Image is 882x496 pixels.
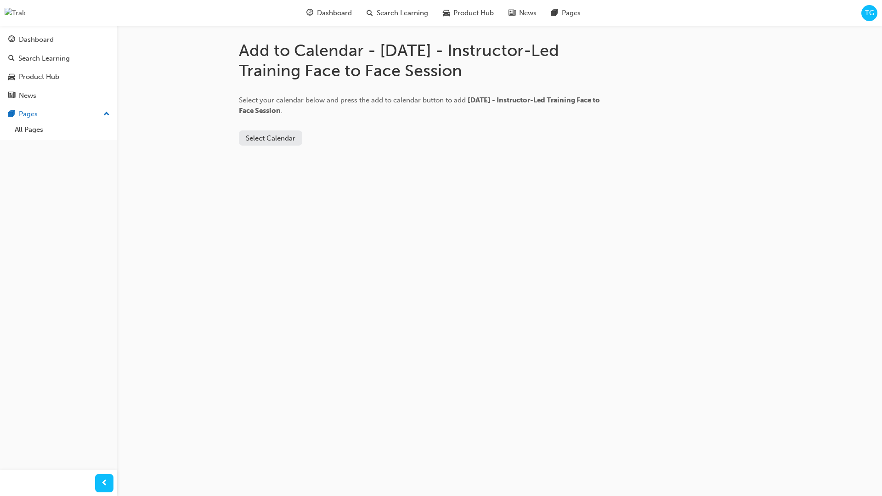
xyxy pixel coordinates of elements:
a: All Pages [11,123,113,137]
span: guage-icon [8,36,15,44]
button: Pages [4,106,113,123]
span: car-icon [8,73,15,81]
a: Dashboard [4,31,113,48]
a: pages-iconPages [544,4,588,23]
span: search-icon [367,7,373,19]
a: news-iconNews [501,4,544,23]
a: guage-iconDashboard [299,4,359,23]
h1: Add to Calendar - [DATE] - Instructor-Led Training Face to Face Session [239,40,606,80]
span: search-icon [8,55,15,63]
span: pages-icon [551,7,558,19]
button: Select Calendar [239,130,302,146]
span: Pages [562,8,581,18]
span: Search Learning [377,8,428,18]
span: prev-icon [101,478,108,489]
span: Product Hub [453,8,494,18]
a: car-iconProduct Hub [435,4,501,23]
span: car-icon [443,7,450,19]
div: Search Learning [18,53,70,64]
span: up-icon [103,108,110,120]
span: [DATE] - Instructor-Led Training Face to Face Session [239,96,600,115]
a: Search Learning [4,50,113,67]
img: Trak [5,8,26,18]
span: news-icon [8,92,15,100]
div: Product Hub [19,72,59,82]
span: pages-icon [8,110,15,118]
span: news-icon [509,7,515,19]
button: DashboardSearch LearningProduct HubNews [4,29,113,106]
span: News [519,8,537,18]
button: TG [861,5,877,21]
a: News [4,87,113,104]
a: search-iconSearch Learning [359,4,435,23]
span: TG [865,8,874,18]
span: Select your calendar below and press the add to calendar button to add . [239,96,600,115]
span: guage-icon [306,7,313,19]
a: Product Hub [4,68,113,85]
div: News [19,90,36,101]
div: Pages [19,109,38,119]
span: Dashboard [317,8,352,18]
div: Dashboard [19,34,54,45]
